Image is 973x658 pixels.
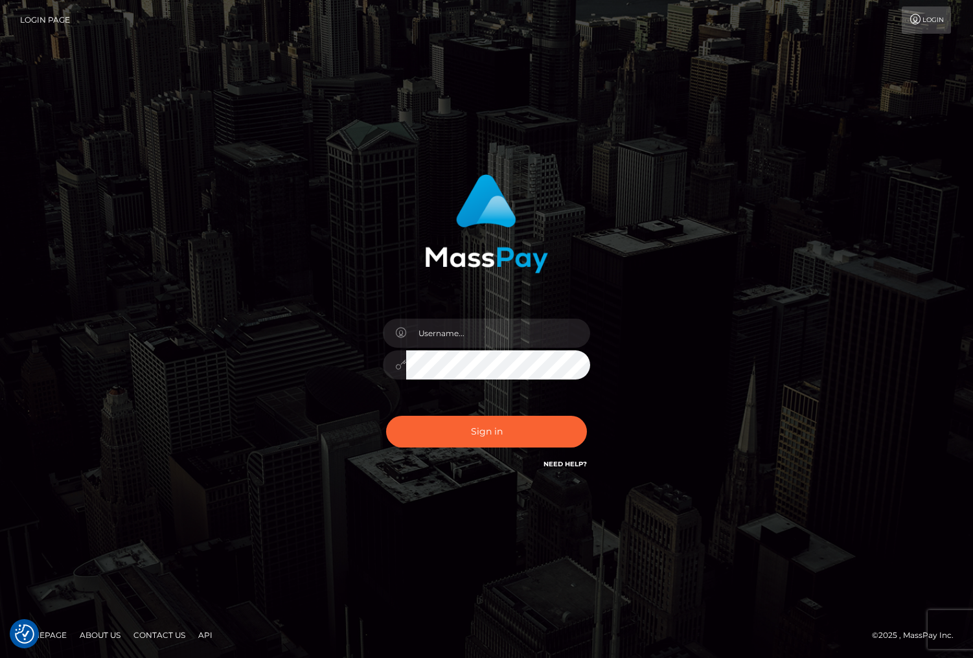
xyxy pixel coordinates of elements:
[128,625,190,645] a: Contact Us
[74,625,126,645] a: About Us
[386,416,587,448] button: Sign in
[14,625,72,645] a: Homepage
[425,174,548,273] img: MassPay Login
[15,624,34,644] img: Revisit consent button
[544,460,587,468] a: Need Help?
[872,628,963,642] div: © 2025 , MassPay Inc.
[902,6,951,34] a: Login
[20,6,70,34] a: Login Page
[406,319,590,348] input: Username...
[193,625,218,645] a: API
[15,624,34,644] button: Consent Preferences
